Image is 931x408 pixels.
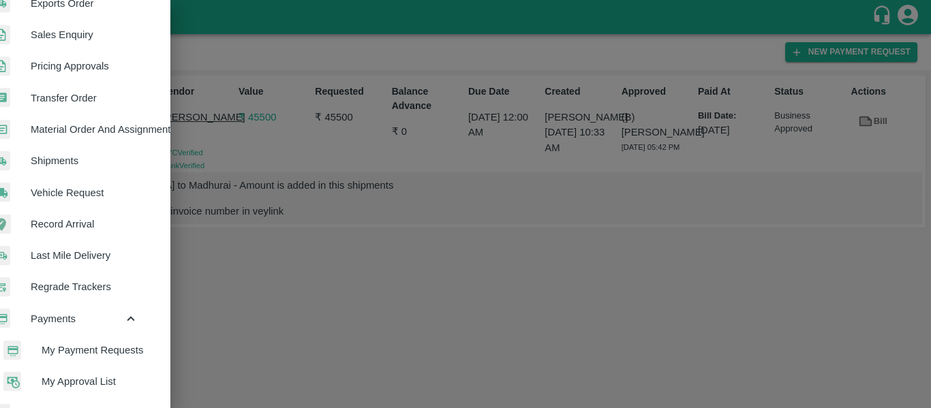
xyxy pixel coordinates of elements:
span: My Payment Requests [42,343,138,358]
span: My Approval List [42,374,138,389]
span: Material Order And Assignment [31,122,138,137]
span: Transfer Order [31,91,138,106]
img: payment [3,341,21,360]
span: Record Arrival [31,217,138,232]
img: approval [3,371,21,392]
span: Sales Enquiry [31,27,138,42]
span: Vehicle Request [31,185,138,200]
span: Shipments [31,153,138,168]
span: Last Mile Delivery [31,248,138,263]
span: Payments [31,311,123,326]
span: Regrade Trackers [31,279,138,294]
span: Pricing Approvals [31,59,138,74]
